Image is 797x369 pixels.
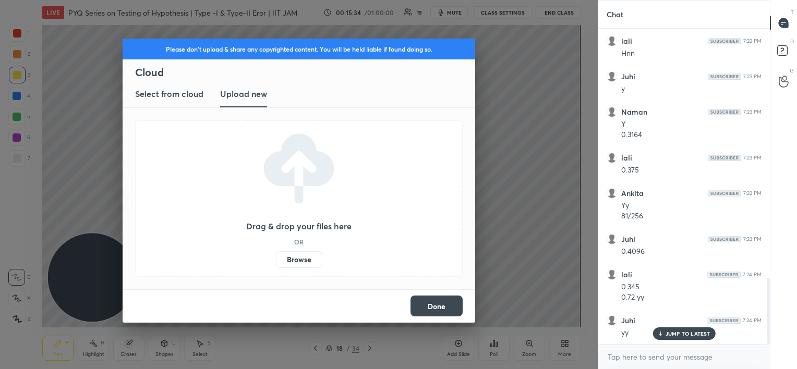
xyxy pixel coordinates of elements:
img: Yh7BfnbMxzoAAAAASUVORK5CYII= [708,155,741,161]
div: 81/256 [621,211,762,222]
img: default.png [607,188,617,199]
img: default.png [607,107,617,117]
div: 7:22 PM [743,38,762,44]
h6: Naman [621,107,647,117]
div: 7:23 PM [743,236,762,242]
img: default.png [607,36,617,46]
button: Done [410,296,463,316]
p: G [790,67,794,75]
h6: lali [621,36,632,46]
div: Y [621,119,762,130]
p: JUMP TO LATEST [666,330,710,337]
p: Chat [598,1,632,28]
div: 7:23 PM [743,190,762,196]
h2: Cloud [135,66,475,79]
p: D [790,38,794,45]
div: 7:23 PM [743,155,762,161]
h6: Ankita [621,189,644,198]
div: Hnn [621,48,762,59]
img: default.png [607,153,617,163]
div: 0.3164 [621,130,762,140]
img: Yh7BfnbMxzoAAAAASUVORK5CYII= [708,73,741,80]
div: 7:24 PM [743,317,762,324]
h3: Drag & drop your files here [246,222,352,230]
h6: Juhi [621,235,635,244]
img: Yh7BfnbMxzoAAAAASUVORK5CYII= [707,317,741,324]
div: 0.345 [621,282,762,292]
div: 7:24 PM [743,272,762,278]
h6: Juhi [621,316,635,325]
h5: OR [294,239,304,245]
h6: Juhi [621,72,635,81]
div: 0.72 yy [621,292,762,303]
div: 7:23 PM [743,109,762,115]
img: Yh7BfnbMxzoAAAAASUVORK5CYII= [708,236,741,242]
div: grid [598,29,770,344]
div: Yy [621,201,762,211]
div: yy [621,328,762,338]
img: Yh7BfnbMxzoAAAAASUVORK5CYII= [708,190,741,196]
p: T [791,8,794,16]
h6: lali [621,270,632,279]
img: default.png [607,71,617,82]
img: Yh7BfnbMxzoAAAAASUVORK5CYII= [708,109,741,115]
div: 7:23 PM [743,73,762,80]
div: 0.4096 [621,247,762,257]
div: y [621,84,762,94]
img: Yh7BfnbMxzoAAAAASUVORK5CYII= [708,38,741,44]
h3: Upload new [220,88,267,100]
h6: lali [621,153,632,163]
img: Yh7BfnbMxzoAAAAASUVORK5CYII= [707,272,741,278]
h3: Select from cloud [135,88,203,100]
div: Please don't upload & share any copyrighted content. You will be held liable if found doing so. [123,39,475,59]
div: 0.375 [621,165,762,176]
img: default.png [607,269,617,280]
img: default.png [607,315,617,326]
img: default.png [607,234,617,244]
